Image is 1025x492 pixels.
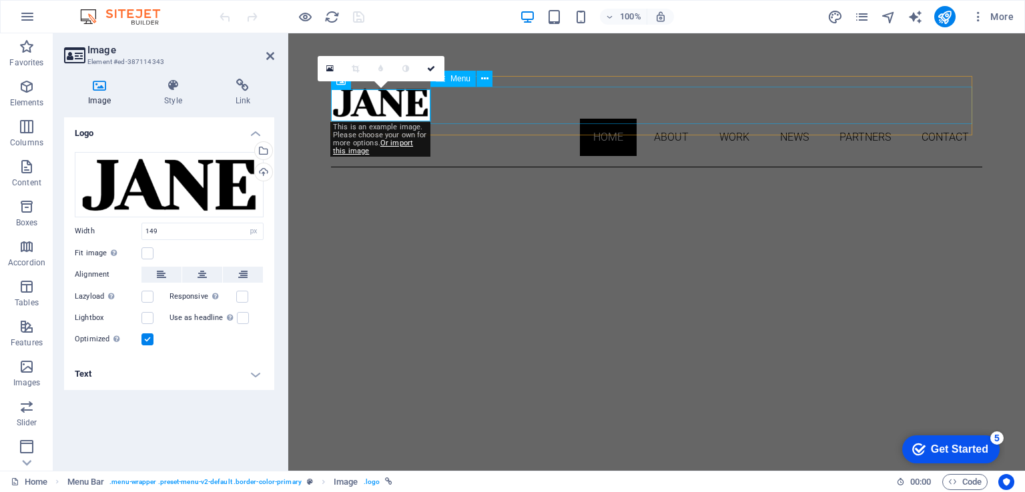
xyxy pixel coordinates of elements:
h3: Element #ed-387114343 [87,56,248,68]
i: On resize automatically adjust zoom level to fit chosen device. [655,11,667,23]
button: More [966,6,1019,27]
button: text_generator [908,9,924,25]
span: . logo [364,474,380,490]
a: Click to cancel selection. Double-click to open Pages [11,474,47,490]
h4: Link [212,79,274,107]
button: reload [324,9,340,25]
div: This is an example image. Please choose your own for more options. [330,122,430,157]
label: Fit image [75,245,141,261]
label: Width [75,227,141,235]
h6: Session time [896,474,932,490]
i: This element is linked [385,478,392,485]
button: navigator [881,9,897,25]
nav: breadcrumb [67,474,393,490]
div: logo_jane.png [75,152,264,217]
a: Confirm ( Ctrl ⏎ ) [419,56,444,81]
p: Tables [15,297,39,308]
h2: Image [87,44,274,56]
span: . menu-wrapper .preset-menu-v2-default .border-color-primary [109,474,301,490]
i: Publish [937,9,952,25]
h4: Image [64,79,140,107]
p: Slider [17,417,37,428]
label: Lazyload [75,289,141,305]
span: Code [948,474,982,490]
h4: Logo [64,117,274,141]
button: pages [854,9,870,25]
p: Images [13,377,41,388]
p: Features [11,337,43,348]
i: This element is a customizable preset [307,478,313,485]
button: Click here to leave preview mode and continue editing [297,9,313,25]
button: publish [934,6,956,27]
div: 5 [99,3,112,16]
label: Responsive [169,289,236,305]
i: AI Writer [908,9,923,25]
label: Lightbox [75,310,141,326]
button: Code [942,474,988,490]
label: Use as headline [169,310,237,326]
p: Favorites [9,57,43,68]
button: Usercentrics [998,474,1014,490]
img: Editor Logo [77,9,177,25]
span: : [920,477,922,487]
span: Click to select. Double-click to edit [67,474,105,490]
a: Select files from the file manager, stock photos, or upload file(s) [318,56,343,81]
i: Reload page [324,9,340,25]
p: Elements [10,97,44,108]
a: Or import this image [333,139,413,155]
div: Get Started [39,15,97,27]
span: 00 00 [910,474,931,490]
i: Navigator [881,9,896,25]
span: Menu [450,75,470,83]
span: Click to select. Double-click to edit [334,474,358,490]
a: Greyscale [394,56,419,81]
p: Boxes [16,217,38,228]
p: Accordion [8,257,45,268]
button: 100% [600,9,647,25]
label: Alignment [75,267,141,283]
a: Crop mode [343,56,368,81]
p: Columns [10,137,43,148]
a: Blur [368,56,394,81]
i: Design (Ctrl+Alt+Y) [827,9,843,25]
span: More [972,10,1014,23]
label: Optimized [75,331,141,347]
p: Content [12,177,41,188]
h4: Text [64,358,274,390]
h6: 100% [620,9,641,25]
button: design [827,9,843,25]
div: Get Started 5 items remaining, 0% complete [11,7,108,35]
i: Pages (Ctrl+Alt+S) [854,9,870,25]
h4: Style [140,79,211,107]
